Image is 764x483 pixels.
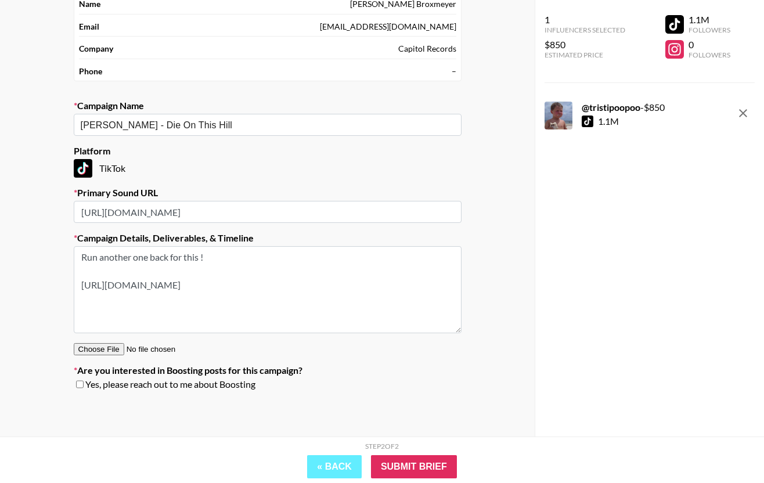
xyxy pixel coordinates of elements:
button: remove [731,102,755,125]
label: Campaign Name [74,100,462,111]
button: « Back [307,455,362,478]
div: Influencers Selected [545,26,625,34]
div: $850 [545,39,625,51]
strong: Phone [79,66,102,77]
label: Are you interested in Boosting posts for this campaign? [74,365,462,376]
div: 1.1M [689,14,730,26]
div: Estimated Price [545,51,625,59]
div: – [452,66,456,77]
div: TikTok [74,159,462,178]
strong: Email [79,21,99,32]
label: Primary Sound URL [74,187,462,199]
div: Step 2 of 2 [365,442,399,450]
input: Submit Brief [371,455,457,478]
div: Followers [689,51,730,59]
label: Campaign Details, Deliverables, & Timeline [74,232,462,244]
div: 1.1M [598,116,619,127]
label: Platform [74,145,462,157]
div: 0 [689,39,730,51]
img: TikTok [74,159,92,178]
div: - $ 850 [582,102,665,113]
div: [EMAIL_ADDRESS][DOMAIN_NAME] [320,21,456,32]
div: Followers [689,26,730,34]
strong: @ tristipoopoo [582,102,640,113]
iframe: Drift Widget Chat Controller [706,425,750,469]
span: Yes, please reach out to me about Boosting [85,379,255,390]
input: Old Town Road - Lil Nas X + Billy Ray Cyrus [81,118,439,132]
div: 1 [545,14,625,26]
input: https://www.tiktok.com/music/Old-Town-Road-6683330941219244813 [74,201,462,223]
strong: Company [79,44,113,54]
div: Capitol Records [398,44,456,54]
